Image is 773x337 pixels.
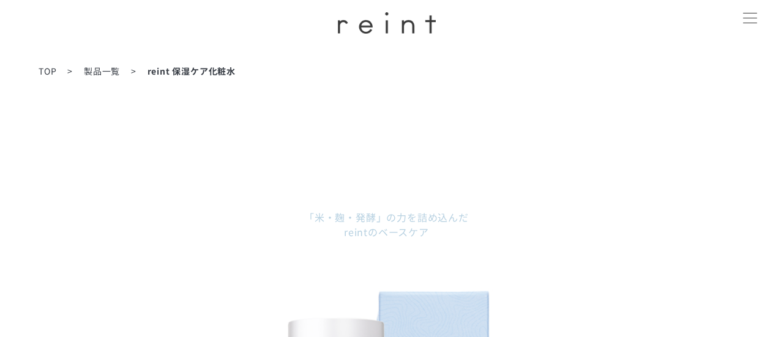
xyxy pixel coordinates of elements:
dd: 「米・麹・発酵」の力を詰め込んだ reintのベースケア [142,210,632,239]
a: 製品一覧 [84,65,120,77]
img: ロゴ [338,12,436,34]
a: TOP [39,65,56,77]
